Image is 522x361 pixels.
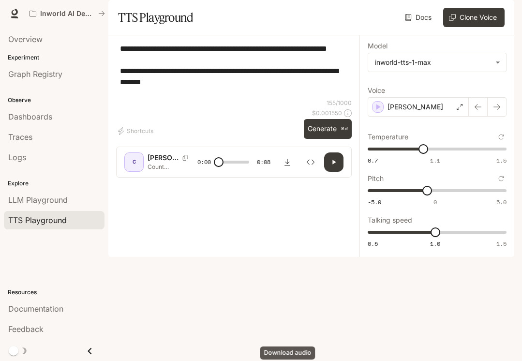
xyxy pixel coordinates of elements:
[278,152,297,172] button: Download audio
[368,53,506,72] div: inworld-tts-1-max
[496,240,507,248] span: 1.5
[40,10,94,18] p: Inworld AI Demos
[118,8,193,27] h1: TTS Playground
[375,58,491,67] div: inworld-tts-1-max
[327,99,352,107] p: 155 / 1000
[148,163,194,171] p: Count [PERSON_NAME] of Transylvania—the ancient vampire and prince of night. He is the *shadow* I...
[179,155,192,161] button: Copy Voice ID
[433,198,437,206] span: 0
[368,43,388,49] p: Model
[116,123,157,139] button: Shortcuts
[25,4,109,23] button: All workspaces
[496,132,507,142] button: Reset to default
[304,119,352,139] button: Generate⌘⏎
[260,346,315,360] div: Download audio
[368,156,378,165] span: 0.7
[496,156,507,165] span: 1.5
[368,198,381,206] span: -5.0
[388,102,443,112] p: [PERSON_NAME]
[257,157,270,167] span: 0:08
[312,109,342,117] p: $ 0.001550
[197,157,211,167] span: 0:00
[430,156,440,165] span: 1.1
[430,240,440,248] span: 1.0
[496,198,507,206] span: 5.0
[341,126,348,132] p: ⌘⏎
[368,175,384,182] p: Pitch
[403,8,435,27] a: Docs
[368,217,412,224] p: Talking speed
[301,152,320,172] button: Inspect
[496,173,507,184] button: Reset to default
[126,154,142,170] div: C
[368,134,408,140] p: Temperature
[368,87,385,94] p: Voice
[368,240,378,248] span: 0.5
[148,153,179,163] p: [PERSON_NAME]
[443,8,505,27] button: Clone Voice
